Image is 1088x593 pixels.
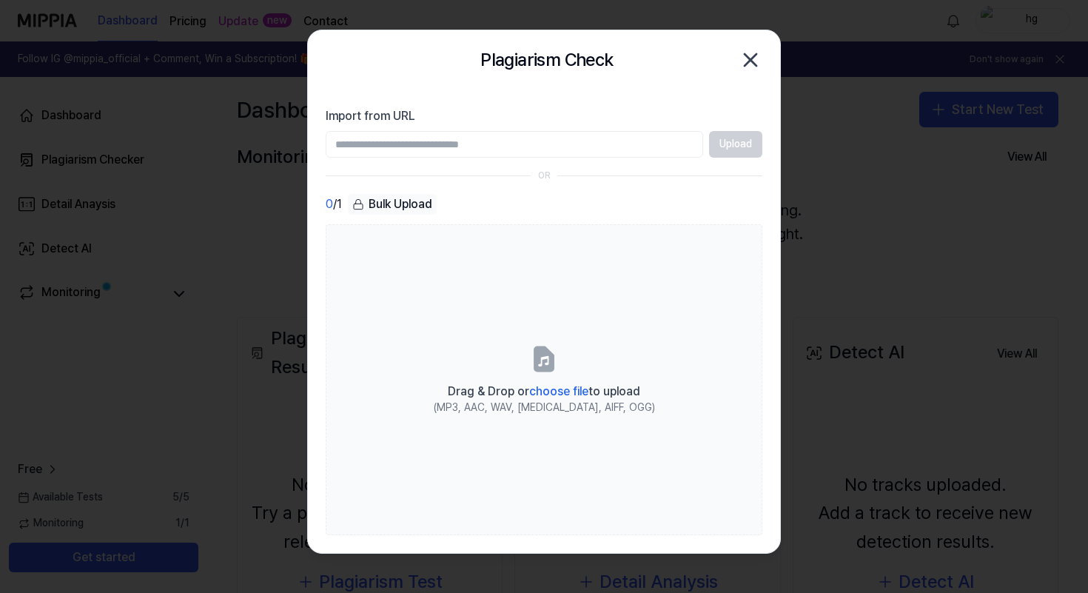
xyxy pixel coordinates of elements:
div: OR [538,170,551,182]
span: choose file [529,384,588,398]
h2: Plagiarism Check [480,46,613,74]
button: Bulk Upload [348,194,437,215]
span: 0 [326,195,333,213]
div: (MP3, AAC, WAV, [MEDICAL_DATA], AIFF, OGG) [434,401,655,415]
label: Import from URL [326,107,762,125]
div: / 1 [326,194,342,215]
span: Drag & Drop or to upload [448,384,640,398]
